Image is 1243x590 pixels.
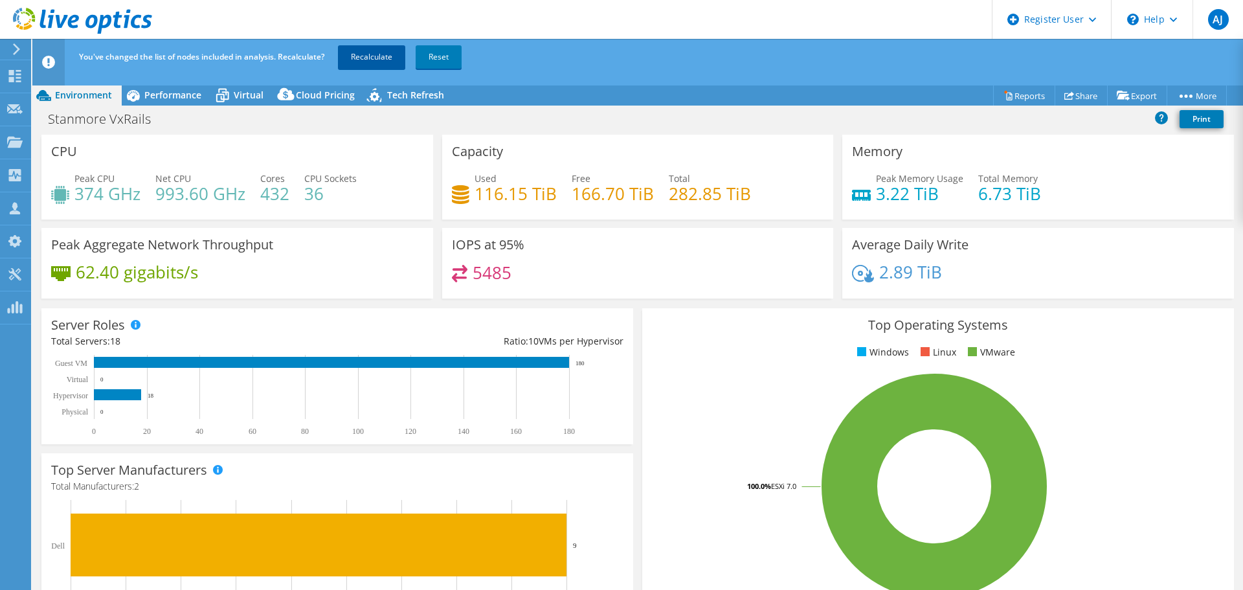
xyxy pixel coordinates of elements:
span: Tech Refresh [387,89,444,101]
h4: 282.85 TiB [669,187,751,201]
tspan: 100.0% [747,481,771,491]
h3: Average Daily Write [852,238,969,252]
span: Peak Memory Usage [876,172,963,185]
div: Ratio: VMs per Hypervisor [337,334,623,348]
text: 9 [573,541,577,549]
span: 10 [528,335,539,347]
h3: CPU [51,144,77,159]
h3: Capacity [452,144,503,159]
h4: 3.22 TiB [876,187,963,201]
text: Hypervisor [53,391,88,400]
h4: 116.15 TiB [475,187,557,201]
tspan: ESXi 7.0 [771,481,796,491]
text: 140 [458,427,469,436]
text: Physical [62,407,88,416]
h3: Top Server Manufacturers [51,463,207,477]
svg: \n [1127,14,1139,25]
span: Performance [144,89,201,101]
h4: 5485 [473,266,511,280]
text: 18 [148,392,154,399]
a: Export [1107,85,1167,106]
text: 0 [100,376,104,383]
a: Recalculate [338,45,405,69]
a: Share [1055,85,1108,106]
text: Virtual [67,375,89,384]
span: Cloud Pricing [296,89,355,101]
h3: Peak Aggregate Network Throughput [51,238,273,252]
h4: 166.70 TiB [572,187,654,201]
span: CPU Sockets [304,172,357,185]
span: Total Memory [978,172,1038,185]
text: 20 [143,427,151,436]
span: 2 [134,480,139,492]
h3: Server Roles [51,318,125,332]
h3: IOPS at 95% [452,238,524,252]
h4: 36 [304,187,357,201]
span: You've changed the list of nodes included in analysis. Recalculate? [79,51,324,62]
text: 180 [563,427,575,436]
text: 180 [576,360,585,367]
h4: Total Manufacturers: [51,479,623,494]
h4: 374 GHz [74,187,140,201]
span: Free [572,172,590,185]
text: 0 [92,427,96,436]
h3: Memory [852,144,902,159]
li: VMware [965,345,1015,359]
span: Virtual [234,89,263,101]
span: Used [475,172,497,185]
h1: Stanmore VxRails [42,112,171,126]
text: 0 [100,409,104,415]
span: Cores [260,172,285,185]
text: 40 [196,427,203,436]
h4: 62.40 gigabits/s [76,265,198,279]
text: 120 [405,427,416,436]
span: Total [669,172,690,185]
text: 100 [352,427,364,436]
span: 18 [110,335,120,347]
a: Reports [993,85,1055,106]
li: Windows [854,345,909,359]
h4: 6.73 TiB [978,187,1041,201]
text: 60 [249,427,256,436]
a: Print [1180,110,1224,128]
div: Total Servers: [51,334,337,348]
span: Peak CPU [74,172,115,185]
h4: 2.89 TiB [879,265,942,279]
text: 160 [510,427,522,436]
span: AJ [1208,9,1229,30]
li: Linux [917,345,956,359]
a: Reset [416,45,462,69]
h4: 432 [260,187,289,201]
span: Net CPU [155,172,191,185]
h3: Top Operating Systems [652,318,1224,332]
text: 80 [301,427,309,436]
text: Guest VM [55,359,87,368]
text: Dell [51,541,65,550]
a: More [1167,85,1227,106]
h4: 993.60 GHz [155,187,245,201]
span: Environment [55,89,112,101]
